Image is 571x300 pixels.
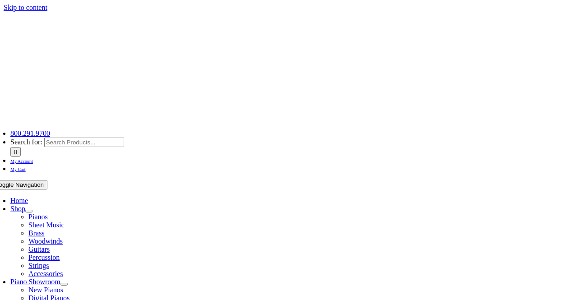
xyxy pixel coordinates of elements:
a: Percussion [28,254,60,261]
span: My Account [10,159,33,164]
button: Open submenu of Piano Showroom [60,283,68,286]
input: Search [10,147,21,157]
button: Open submenu of Shop [25,210,32,212]
a: My Cart [10,165,26,172]
a: 800.291.9700 [10,129,50,137]
a: Woodwinds [28,237,63,245]
span: My Cart [10,167,26,172]
a: Home [10,197,28,204]
a: Accessories [28,270,63,277]
a: Piano Showroom [10,278,60,286]
a: New Pianos [28,286,63,294]
a: Strings [28,262,49,269]
input: Search Products... [44,138,124,147]
a: Skip to content [4,4,47,11]
a: Shop [10,205,25,212]
a: Pianos [28,213,48,221]
span: Search for: [10,138,42,146]
a: Guitars [28,245,50,253]
a: My Account [10,157,33,164]
a: Brass [28,229,45,237]
a: Sheet Music [28,221,65,229]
